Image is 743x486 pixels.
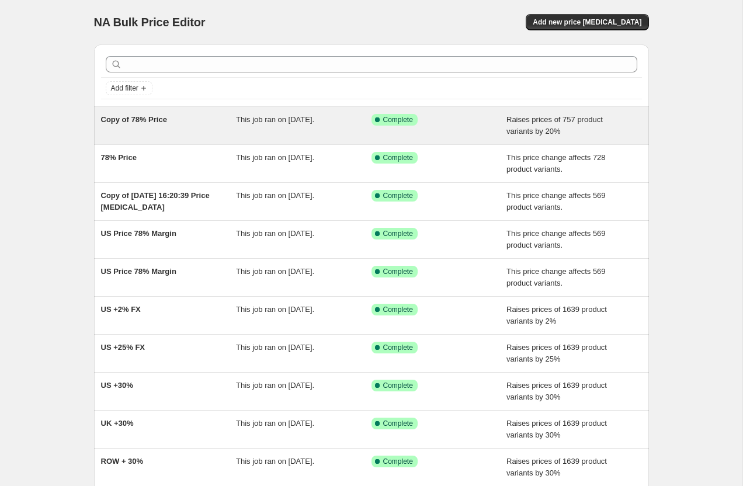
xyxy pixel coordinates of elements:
span: Add filter [111,84,138,93]
span: Copy of [DATE] 16:20:39 Price [MEDICAL_DATA] [101,191,210,211]
span: This job ran on [DATE]. [236,305,314,314]
button: Add new price [MEDICAL_DATA] [526,14,648,30]
span: Complete [383,153,413,162]
span: US Price 78% Margin [101,229,176,238]
span: Raises prices of 757 product variants by 20% [506,115,603,136]
span: UK +30% [101,419,134,428]
span: Complete [383,381,413,390]
span: This job ran on [DATE]. [236,153,314,162]
span: Complete [383,305,413,314]
span: US +30% [101,381,133,390]
span: This job ran on [DATE]. [236,343,314,352]
span: US +25% FX [101,343,145,352]
span: Complete [383,115,413,124]
span: This job ran on [DATE]. [236,419,314,428]
span: This job ran on [DATE]. [236,267,314,276]
span: Complete [383,191,413,200]
button: Add filter [106,81,152,95]
span: Raises prices of 1639 product variants by 30% [506,381,607,401]
span: Complete [383,419,413,428]
span: Complete [383,267,413,276]
span: Complete [383,343,413,352]
span: This job ran on [DATE]. [236,381,314,390]
span: Add new price [MEDICAL_DATA] [533,18,641,27]
span: This job ran on [DATE]. [236,191,314,200]
span: US Price 78% Margin [101,267,176,276]
span: This job ran on [DATE]. [236,115,314,124]
span: Complete [383,457,413,466]
span: This price change affects 569 product variants. [506,191,606,211]
span: This price change affects 569 product variants. [506,267,606,287]
span: This job ran on [DATE]. [236,229,314,238]
span: This job ran on [DATE]. [236,457,314,466]
span: NA Bulk Price Editor [94,16,206,29]
span: This price change affects 728 product variants. [506,153,606,173]
span: Raises prices of 1639 product variants by 2% [506,305,607,325]
span: US +2% FX [101,305,141,314]
span: 78% Price [101,153,137,162]
span: Raises prices of 1639 product variants by 30% [506,419,607,439]
span: Raises prices of 1639 product variants by 25% [506,343,607,363]
span: Copy of 78% Price [101,115,167,124]
span: Raises prices of 1639 product variants by 30% [506,457,607,477]
span: This price change affects 569 product variants. [506,229,606,249]
span: ROW + 30% [101,457,144,466]
span: Complete [383,229,413,238]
